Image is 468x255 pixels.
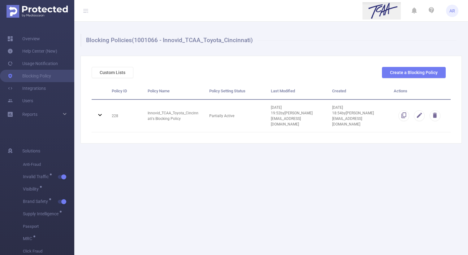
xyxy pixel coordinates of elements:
span: Passport [23,220,74,233]
span: Partially Active [209,114,234,118]
span: Policy Setting Status [209,89,245,93]
span: Reports [22,112,37,117]
span: Created [332,89,346,93]
span: [DATE] 18:54 by [PERSON_NAME][EMAIL_ADDRESS][DOMAIN_NAME] [332,105,374,126]
img: Protected Media [6,5,68,18]
span: Anti-Fraud [23,158,74,171]
span: Supply Intelligence [23,212,61,216]
span: MRC [23,236,34,241]
span: Brand Safety [23,199,50,204]
a: Usage Notification [7,57,58,70]
span: Visibility [23,187,41,191]
a: Integrations [7,82,46,95]
a: Help Center (New) [7,45,57,57]
td: 228 [107,100,143,132]
h1: Blocking Policies (1001066 - Innovid_TCAA_Toyota_Cincinnati) [80,34,457,46]
a: Blocking Policy [7,70,51,82]
span: [DATE] 19:52 by [PERSON_NAME][EMAIL_ADDRESS][DOMAIN_NAME] [271,105,313,126]
span: Policy Name [148,89,170,93]
td: Innovid_TCAA_Toyota_Cincinnati's Blocking Policy [143,100,205,132]
span: Last Modified [271,89,295,93]
span: Solutions [22,145,40,157]
span: Policy ID [112,89,127,93]
a: Overview [7,33,40,45]
span: Actions [394,89,407,93]
a: Reports [22,108,37,121]
button: Custom Lists [92,67,133,78]
span: AR [449,5,455,17]
span: Invalid Traffic [23,174,51,179]
a: Users [7,95,33,107]
button: Create a Blocking Policy [382,67,446,78]
a: Custom Lists [92,70,133,75]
